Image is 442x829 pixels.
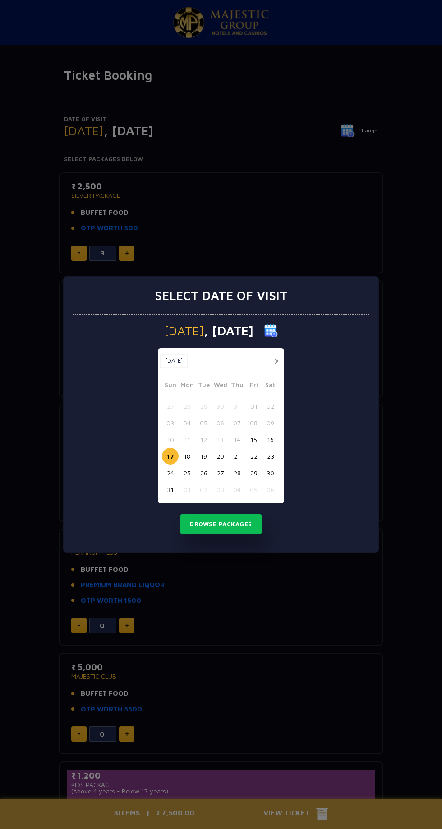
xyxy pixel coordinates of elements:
[179,414,195,431] button: 04
[162,465,179,481] button: 24
[212,481,229,498] button: 03
[195,465,212,481] button: 26
[229,431,245,448] button: 14
[160,354,188,368] button: [DATE]
[262,481,279,498] button: 06
[262,465,279,481] button: 30
[212,398,229,414] button: 30
[212,465,229,481] button: 27
[264,324,278,337] img: calender icon
[262,414,279,431] button: 09
[179,465,195,481] button: 25
[195,481,212,498] button: 02
[162,481,179,498] button: 31
[262,448,279,465] button: 23
[179,398,195,414] button: 28
[179,448,195,465] button: 18
[162,431,179,448] button: 10
[212,431,229,448] button: 13
[262,431,279,448] button: 16
[212,380,229,392] span: Wed
[262,398,279,414] button: 02
[162,414,179,431] button: 03
[179,380,195,392] span: Mon
[229,380,245,392] span: Thu
[155,288,287,303] h3: Select date of visit
[179,481,195,498] button: 01
[229,481,245,498] button: 04
[195,414,212,431] button: 05
[245,414,262,431] button: 08
[245,431,262,448] button: 15
[180,514,262,535] button: Browse Packages
[162,380,179,392] span: Sun
[195,431,212,448] button: 12
[195,448,212,465] button: 19
[229,448,245,465] button: 21
[229,414,245,431] button: 07
[245,380,262,392] span: Fri
[195,380,212,392] span: Tue
[204,324,253,337] span: , [DATE]
[245,448,262,465] button: 22
[164,324,204,337] span: [DATE]
[179,431,195,448] button: 11
[162,398,179,414] button: 27
[245,465,262,481] button: 29
[262,380,279,392] span: Sat
[245,398,262,414] button: 01
[212,448,229,465] button: 20
[195,398,212,414] button: 29
[245,481,262,498] button: 05
[229,398,245,414] button: 31
[229,465,245,481] button: 28
[162,448,179,465] button: 17
[212,414,229,431] button: 06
